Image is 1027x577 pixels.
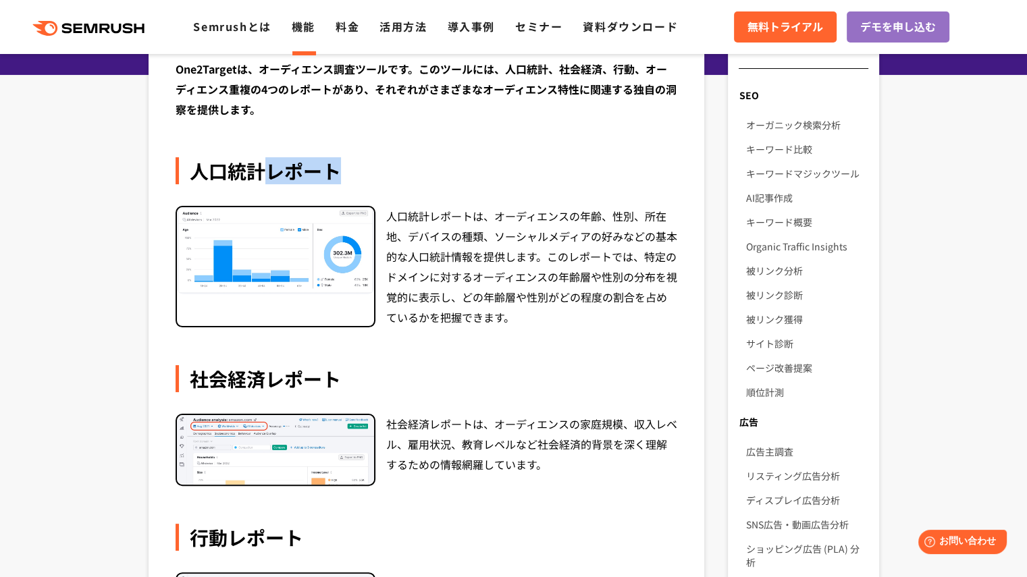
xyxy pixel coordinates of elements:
[193,18,271,34] a: Semrushとは
[745,137,868,161] a: キーワード比較
[734,11,837,43] a: 無料トライアル
[745,210,868,234] a: キーワード概要
[745,258,868,283] a: 被リンク分析
[728,410,878,434] div: 広告
[292,18,315,34] a: 機能
[847,11,949,43] a: デモを申し込む
[745,356,868,380] a: ページ改善提案
[728,83,878,107] div: SEO
[448,18,495,34] a: 導入事例
[860,18,936,36] span: デモを申し込む
[745,161,868,186] a: キーワードマジックツール
[515,18,562,34] a: セミナー
[747,18,823,36] span: 無料トライアル
[745,512,868,537] a: SNS広告・動画広告分析
[745,283,868,307] a: 被リンク診断
[386,206,678,327] div: 人口統計レポートは、オーディエンスの年齢、性別、所在地、デバイスの種類、ソーシャルメディアの好みなどの基本的な人口統計情報を提供します。このレポートでは、特定のドメインに対するオーディエンスの年...
[907,524,1012,562] iframe: Help widget launcher
[177,207,374,295] img: 人口統計レポート
[176,365,678,392] div: 社会経済レポート
[745,488,868,512] a: ディスプレイ広告分析
[336,18,359,34] a: 料金
[745,307,868,331] a: 被リンク獲得
[745,537,868,574] a: ショッピング広告 (PLA) 分析
[745,234,868,258] a: Organic Traffic Insights
[745,464,868,488] a: リスティング広告分析
[176,59,678,119] div: One2Targetは、オーディエンス調査ツールです。このツールには、人口統計、社会経済、行動、オーディエンス重複の4つのレポートがあり、それぞれがさまざまなオーディエンス特性に関連する独自の洞...
[176,157,678,184] div: 人口統計レポート
[177,415,374,485] img: 社会経済レポート
[745,113,868,137] a: オーガニック検索分析
[745,186,868,210] a: AI記事作成
[745,439,868,464] a: 広告主調査
[176,524,678,551] div: 行動レポート
[379,18,427,34] a: 活用方法
[583,18,678,34] a: 資料ダウンロード
[745,331,868,356] a: サイト診断
[386,414,678,486] div: 社会経済レポートは、オーディエンスの家庭規模、収入レベル、雇用状況、教育レベルなど社会経済的背景を深く理解するための情報網羅しています。
[745,380,868,404] a: 順位計測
